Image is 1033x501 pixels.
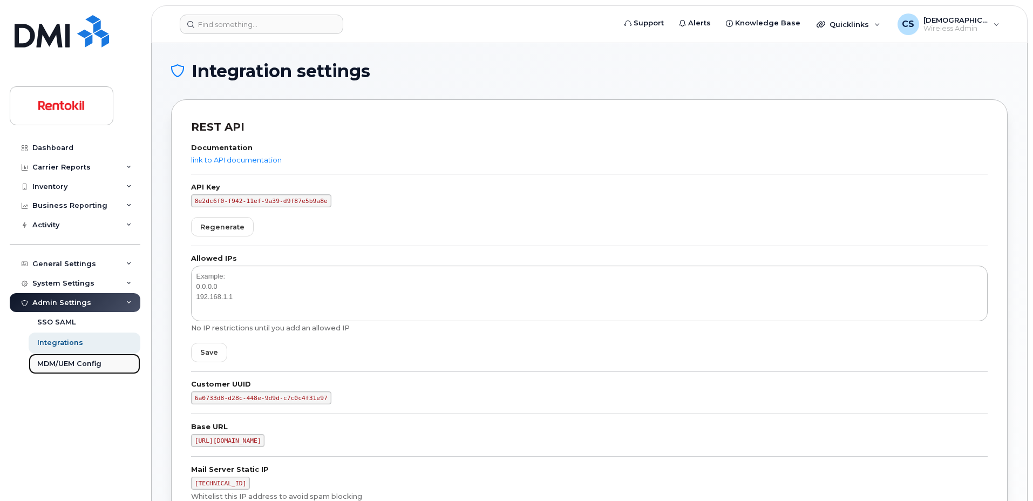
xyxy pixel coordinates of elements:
span: Integration settings [192,63,370,79]
div: REST API [191,119,988,135]
button: Save [191,343,227,362]
span: Regenerate [200,222,244,232]
code: [TECHNICAL_ID] [191,477,250,490]
label: Customer UUID [191,381,988,388]
span: Save [200,347,218,357]
a: link to API documentation [191,155,282,164]
label: Mail Server Static IP [191,466,988,473]
button: Regenerate [191,217,254,236]
label: API Key [191,184,988,191]
label: Documentation [191,145,988,152]
code: [URL][DOMAIN_NAME] [191,434,264,447]
iframe: Messenger Launcher [986,454,1025,493]
div: No IP restrictions until you add an allowed IP [191,323,988,333]
code: 8e2dc6f0-f942-11ef-9a39-d9f87e5b9a8e [191,194,331,207]
label: Base URL [191,424,988,431]
label: Allowed IPs [191,255,988,262]
code: 6a0733d8-d28c-448e-9d9d-c7c0c4f31e97 [191,391,331,404]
